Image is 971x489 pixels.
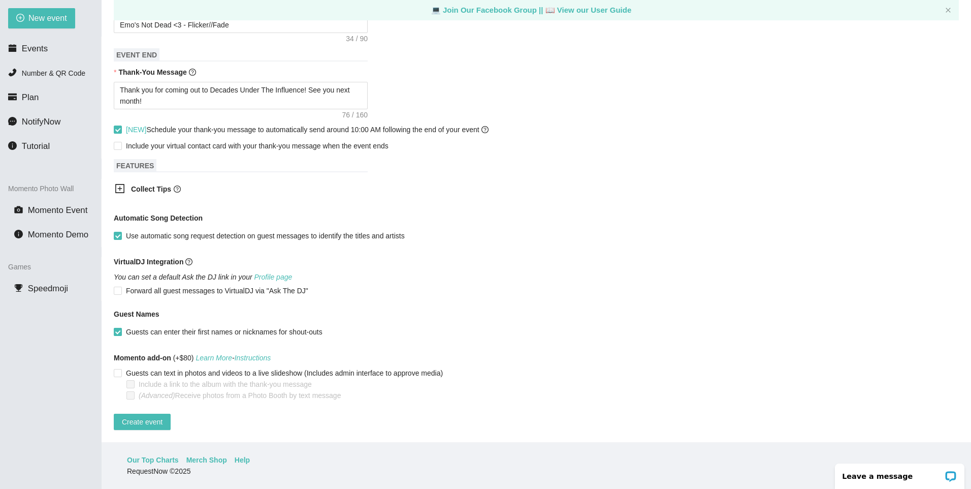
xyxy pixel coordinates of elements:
i: - [196,354,271,362]
span: close [945,7,951,13]
button: Create event [114,414,171,430]
a: Profile page [254,273,293,281]
a: laptop Join Our Facebook Group || [431,6,545,14]
b: VirtualDJ Integration [114,258,183,266]
i: (Advanced) [139,391,175,400]
span: info-circle [14,230,23,238]
div: Collect Tipsquestion-circle [107,177,361,202]
span: Create event [122,416,163,427]
a: laptop View our User Guide [545,6,632,14]
span: FEATURES [114,159,156,172]
span: question-circle [174,186,181,193]
span: Use automatic song request detection on guest messages to identify the titles and artists [122,230,409,241]
b: Collect Tips [131,185,171,193]
textarea: Thank you for coming out to Decades Under The Influence! See you next month! [114,82,368,109]
span: Guests can text in photos and videos to a live slideshow (Includes admin interface to approve media) [122,368,447,379]
span: EVENT END [114,48,159,62]
span: question-circle [189,69,196,76]
b: Automatic Song Detection [114,212,203,224]
button: close [945,7,951,14]
span: credit-card [8,93,17,101]
span: Plan [22,93,39,102]
span: Tutorial [22,141,50,151]
textarea: Emo's Not Dead <3 - Flicker//Fade [114,17,368,33]
span: plus-circle [16,14,24,23]
span: Momento Event [28,205,88,215]
span: New event [28,12,67,24]
span: Schedule your thank-you message to automatically send around 10:00 AM following the end of your e... [126,126,489,134]
span: [NEW] [126,126,146,134]
a: Our Top Charts [127,454,179,466]
span: info-circle [8,141,17,150]
span: message [8,117,17,126]
span: question-circle [185,258,192,265]
a: Help [235,454,250,466]
button: plus-circleNew event [8,8,75,28]
a: Merch Shop [186,454,227,466]
span: NotifyNow [22,117,60,127]
span: calendar [8,44,17,52]
iframe: LiveChat chat widget [828,457,971,489]
span: Speedmoji [28,284,68,293]
i: You can set a default Ask the DJ link in your [114,273,292,281]
span: phone [8,68,17,77]
span: Receive photos from a Photo Booth by text message [135,390,345,401]
span: Include your virtual contact card with your thank-you message when the event ends [126,142,389,150]
a: Learn More [196,354,232,362]
span: plus-square [115,184,125,194]
a: Instructions [235,354,271,362]
span: Forward all guest messages to VirtualDJ via "Ask The DJ" [122,285,312,296]
span: laptop [545,6,555,14]
span: camera [14,205,23,214]
span: Guests can enter their first names or nicknames for shout-outs [122,326,327,338]
span: trophy [14,284,23,292]
b: Guest Names [114,310,159,318]
div: RequestNow © 2025 [127,466,943,477]
span: question-circle [481,126,489,133]
b: Thank-You Message [118,68,186,76]
span: Events [22,44,48,53]
span: Number & QR Code [22,69,85,77]
span: (+$80) [114,352,271,363]
span: laptop [431,6,441,14]
b: Momento add-on [114,354,171,362]
span: Momento Demo [28,230,88,239]
span: Include a link to the album with the thank-you message [135,379,316,390]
